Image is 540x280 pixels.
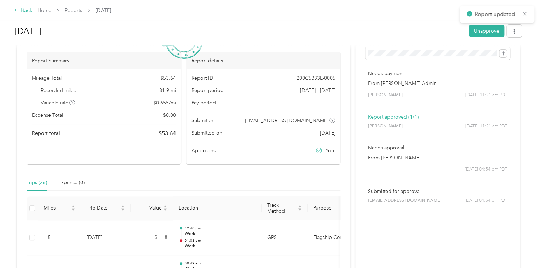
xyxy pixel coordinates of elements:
[465,198,507,204] span: [DATE] 04:54 pm PDT
[186,52,340,69] div: Report details
[131,196,173,220] th: Value
[500,240,540,280] iframe: Everlance-gr Chat Button Frame
[184,243,256,250] p: Work
[191,129,222,137] span: Submitted on
[38,196,81,220] th: Miles
[163,207,167,212] span: caret-down
[163,204,167,208] span: caret-up
[184,266,256,272] p: Work
[184,231,256,237] p: Work
[191,117,213,124] span: Submitter
[41,99,75,107] span: Variable rate
[27,179,47,187] div: Trips (26)
[191,87,224,94] span: Report period
[465,92,507,98] span: [DATE] 11:21 am PDT
[136,205,162,211] span: Value
[32,130,60,137] span: Report total
[298,207,302,212] span: caret-down
[326,147,334,154] span: You
[300,87,335,94] span: [DATE] - [DATE]
[81,220,131,256] td: [DATE]
[153,99,176,107] span: $ 0.655 / mi
[191,99,216,107] span: Pay period
[159,87,176,94] span: 81.9 mi
[159,129,176,138] span: $ 53.64
[38,220,81,256] td: 1.8
[71,207,75,212] span: caret-down
[465,166,507,173] span: [DATE] 04:54 pm PDT
[58,179,85,187] div: Expense (0)
[368,123,402,130] span: [PERSON_NAME]
[298,204,302,208] span: caret-up
[308,220,361,256] td: Flagship Communities
[475,10,517,19] p: Report updated
[368,198,441,204] span: [EMAIL_ADDRESS][DOMAIN_NAME]
[262,220,308,256] td: GPS
[191,74,213,82] span: Report ID
[191,147,216,154] span: Approvers
[44,205,70,211] span: Miles
[32,74,62,82] span: Mileage Total
[32,112,63,119] span: Expense Total
[131,220,173,256] td: $1.18
[184,261,256,266] p: 08:49 am
[368,80,507,87] p: From [PERSON_NAME] Admin
[368,113,507,121] p: Report approved (1/1)
[38,7,51,13] a: Home
[96,7,111,14] span: [DATE]
[267,202,296,214] span: Track Method
[465,123,507,130] span: [DATE] 11:21 am PDT
[41,87,76,94] span: Recorded miles
[308,196,361,220] th: Purpose
[320,129,335,137] span: [DATE]
[368,144,507,152] p: Needs approval
[121,207,125,212] span: caret-down
[81,196,131,220] th: Trip Date
[368,70,507,77] p: Needs payment
[173,196,262,220] th: Location
[87,205,119,211] span: Trip Date
[27,52,181,69] div: Report Summary
[71,204,75,208] span: caret-up
[368,154,507,161] p: From [PERSON_NAME]
[163,112,176,119] span: $ 0.00
[160,74,176,82] span: $ 53.64
[368,92,402,98] span: [PERSON_NAME]
[184,238,256,243] p: 01:03 pm
[184,226,256,231] p: 12:40 pm
[296,74,335,82] span: 200C5333E-0005
[262,196,308,220] th: Track Method
[121,204,125,208] span: caret-up
[14,6,33,15] div: Back
[245,117,328,124] span: [EMAIL_ADDRESS][DOMAIN_NAME]
[469,25,504,37] button: Unapprove
[65,7,82,13] a: Reports
[313,205,349,211] span: Purpose
[15,23,464,40] h1: Aug 2025
[368,188,507,195] p: Submitted for approval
